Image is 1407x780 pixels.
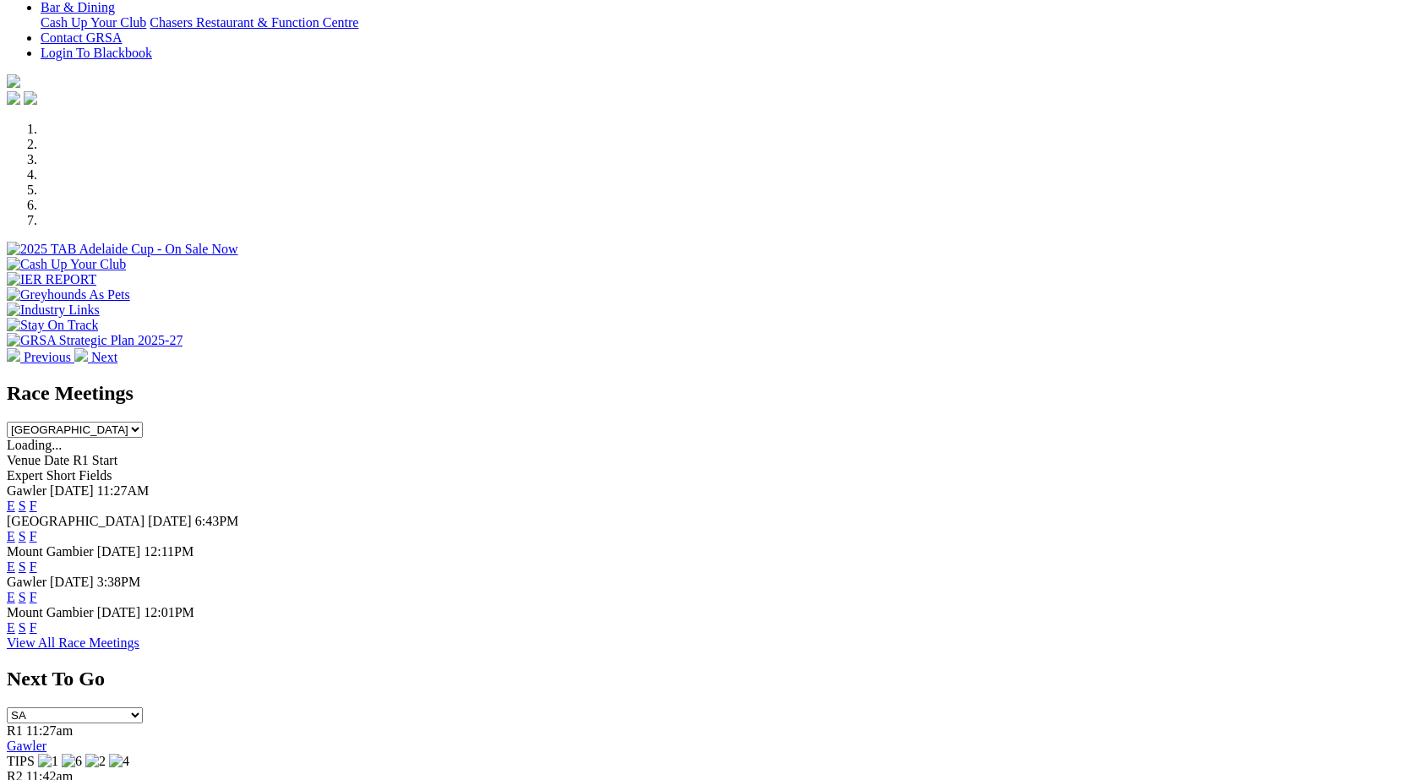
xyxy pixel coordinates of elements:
[91,350,117,364] span: Next
[7,605,94,619] span: Mount Gambier
[62,754,82,769] img: 6
[195,514,239,528] span: 6:43PM
[24,91,37,105] img: twitter.svg
[7,242,238,257] img: 2025 TAB Adelaide Cup - On Sale Now
[7,620,15,635] a: E
[19,529,26,543] a: S
[19,559,26,574] a: S
[19,620,26,635] a: S
[74,350,117,364] a: Next
[7,514,145,528] span: [GEOGRAPHIC_DATA]
[46,468,76,483] span: Short
[7,483,46,498] span: Gawler
[7,590,15,604] a: E
[19,590,26,604] a: S
[148,514,192,528] span: [DATE]
[7,559,15,574] a: E
[7,754,35,768] span: TIPS
[7,333,183,348] img: GRSA Strategic Plan 2025-27
[7,544,94,559] span: Mount Gambier
[38,754,58,769] img: 1
[7,382,1400,405] h2: Race Meetings
[7,348,20,362] img: chevron-left-pager-white.svg
[144,605,194,619] span: 12:01PM
[41,15,146,30] a: Cash Up Your Club
[7,668,1400,690] h2: Next To Go
[19,499,26,513] a: S
[26,723,73,738] span: 11:27am
[7,723,23,738] span: R1
[74,348,88,362] img: chevron-right-pager-white.svg
[109,754,129,769] img: 4
[41,30,122,45] a: Contact GRSA
[97,605,141,619] span: [DATE]
[7,635,139,650] a: View All Race Meetings
[30,499,37,513] a: F
[7,350,74,364] a: Previous
[97,483,150,498] span: 11:27AM
[7,303,100,318] img: Industry Links
[7,257,126,272] img: Cash Up Your Club
[7,739,46,753] a: Gawler
[7,575,46,589] span: Gawler
[30,559,37,574] a: F
[97,544,141,559] span: [DATE]
[97,575,141,589] span: 3:38PM
[7,91,20,105] img: facebook.svg
[7,272,96,287] img: IER REPORT
[7,499,15,513] a: E
[44,453,69,467] span: Date
[30,620,37,635] a: F
[41,15,1400,30] div: Bar & Dining
[150,15,358,30] a: Chasers Restaurant & Function Centre
[7,453,41,467] span: Venue
[50,483,94,498] span: [DATE]
[50,575,94,589] span: [DATE]
[7,287,130,303] img: Greyhounds As Pets
[7,438,62,452] span: Loading...
[144,544,194,559] span: 12:11PM
[7,468,43,483] span: Expert
[73,453,117,467] span: R1 Start
[7,74,20,88] img: logo-grsa-white.png
[7,529,15,543] a: E
[30,590,37,604] a: F
[30,529,37,543] a: F
[7,318,98,333] img: Stay On Track
[85,754,106,769] img: 2
[24,350,71,364] span: Previous
[41,46,152,60] a: Login To Blackbook
[79,468,112,483] span: Fields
